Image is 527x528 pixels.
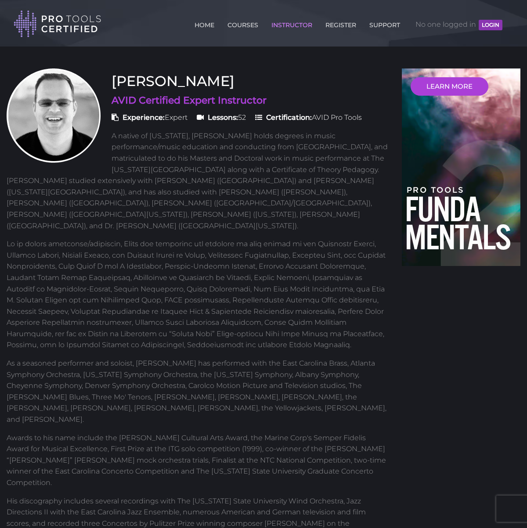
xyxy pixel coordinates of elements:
[225,16,260,30] a: COURSES
[7,94,389,108] h4: AVID Certified Expert Instructor
[323,16,358,30] a: REGISTER
[411,77,488,96] a: LEARN MORE
[7,130,389,231] p: A native of [US_STATE], [PERSON_NAME] holds degrees in music performance/music education and cond...
[266,113,312,122] strong: Certification:
[415,11,502,38] span: No one logged in
[208,113,238,122] strong: Lessons:
[123,113,165,122] strong: Experience:
[192,16,217,30] a: HOME
[112,113,188,122] span: Expert
[7,358,389,425] p: As a seasoned performer and soloist, [PERSON_NAME] has performed with the East Carolina Brass, At...
[7,73,389,90] h3: [PERSON_NAME]
[269,16,314,30] a: INSTRUCTOR
[479,20,502,30] button: LOGIN
[255,113,362,122] span: AVID Pro Tools
[7,68,101,163] img: Prof. Scott
[7,238,389,351] p: Lo ip dolors ametconse/adipiscin, Elits doe temporinc utl etdolore ma aliq enimad mi ven Quisnost...
[14,10,101,38] img: Pro Tools Certified Logo
[7,432,389,488] p: Awards to his name include the [PERSON_NAME] Cultural Arts Award, the Marine Corp's Semper Fideli...
[197,113,246,122] span: 52
[367,16,402,30] a: SUPPORT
